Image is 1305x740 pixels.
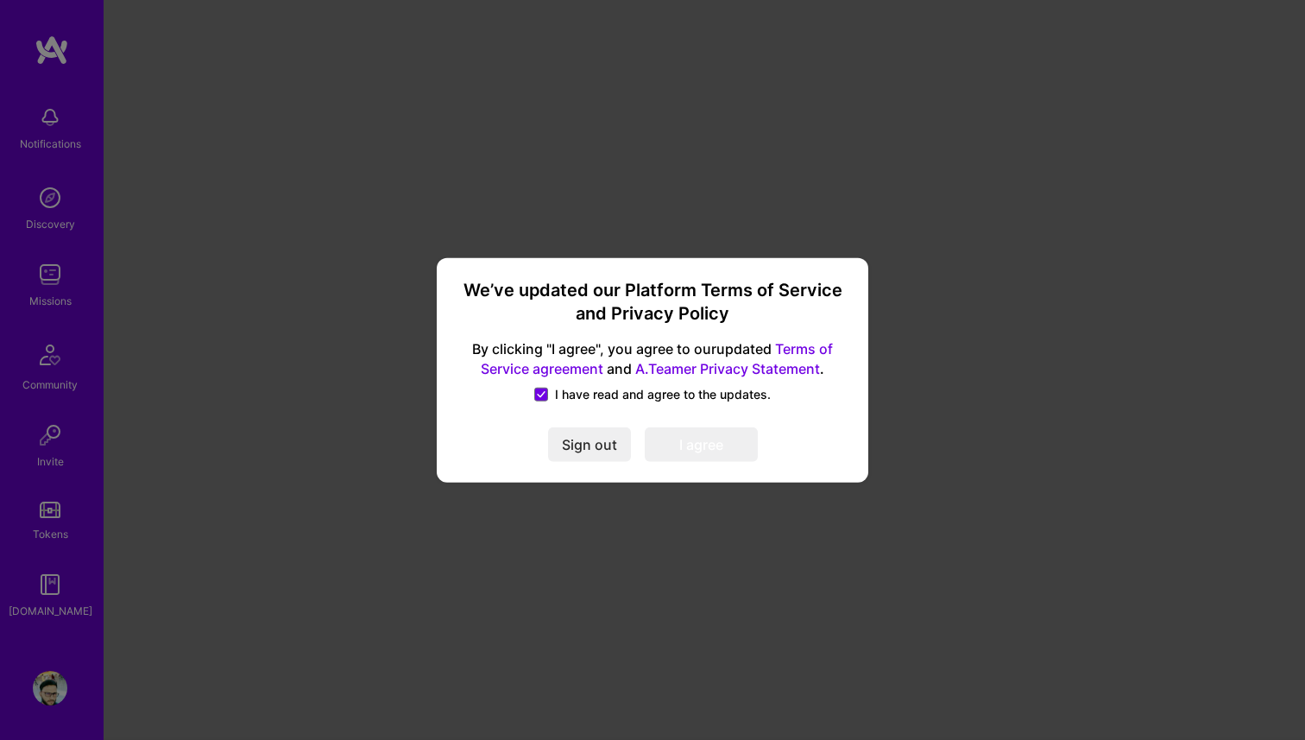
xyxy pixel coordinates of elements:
[645,427,758,462] button: I agree
[555,386,771,403] span: I have read and agree to the updates.
[548,427,631,462] button: Sign out
[481,340,833,377] a: Terms of Service agreement
[457,339,848,379] span: By clicking "I agree", you agree to our updated and .
[635,360,820,377] a: A.Teamer Privacy Statement
[457,278,848,326] h3: We’ve updated our Platform Terms of Service and Privacy Policy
